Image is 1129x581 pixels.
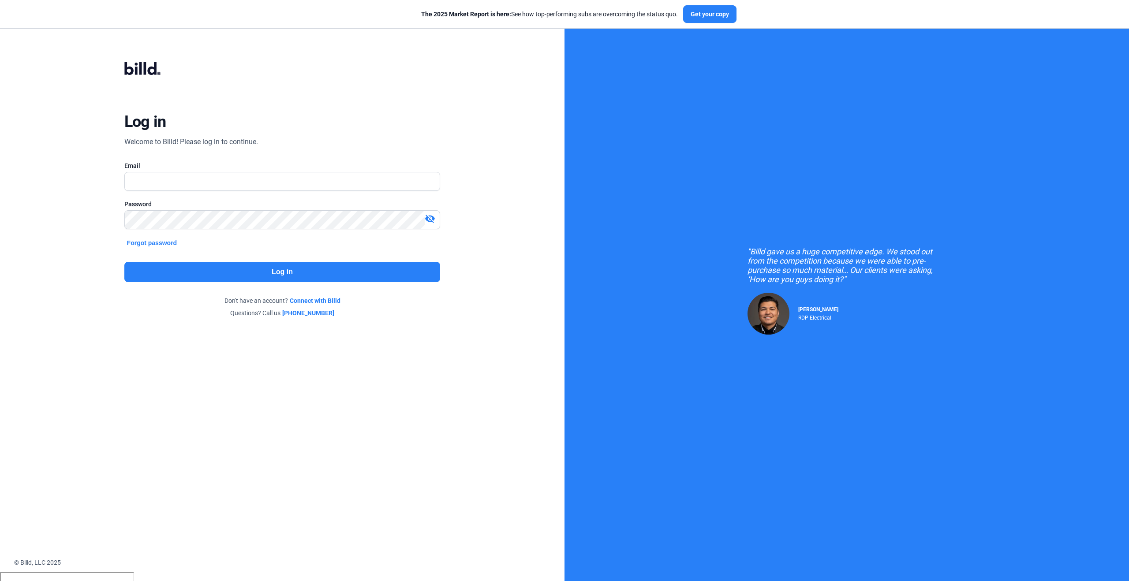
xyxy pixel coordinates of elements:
div: RDP Electrical [798,313,838,321]
span: The 2025 Market Report is here: [421,11,511,18]
mat-icon: visibility_off [425,213,435,224]
div: Password [124,200,441,209]
span: [PERSON_NAME] [798,306,838,313]
div: See how top-performing subs are overcoming the status quo. [421,10,678,19]
img: Raul Pacheco [748,293,789,335]
button: Get your copy [683,5,736,23]
div: Questions? Call us [124,309,441,317]
div: Don't have an account? [124,296,441,305]
div: Log in [124,112,166,131]
a: [PHONE_NUMBER] [282,309,334,317]
a: Connect with Billd [290,296,340,305]
button: Log in [124,262,441,282]
div: "Billd gave us a huge competitive edge. We stood out from the competition because we were able to... [748,247,946,284]
div: Welcome to Billd! Please log in to continue. [124,137,258,147]
div: Email [124,161,441,170]
button: Forgot password [124,238,180,248]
